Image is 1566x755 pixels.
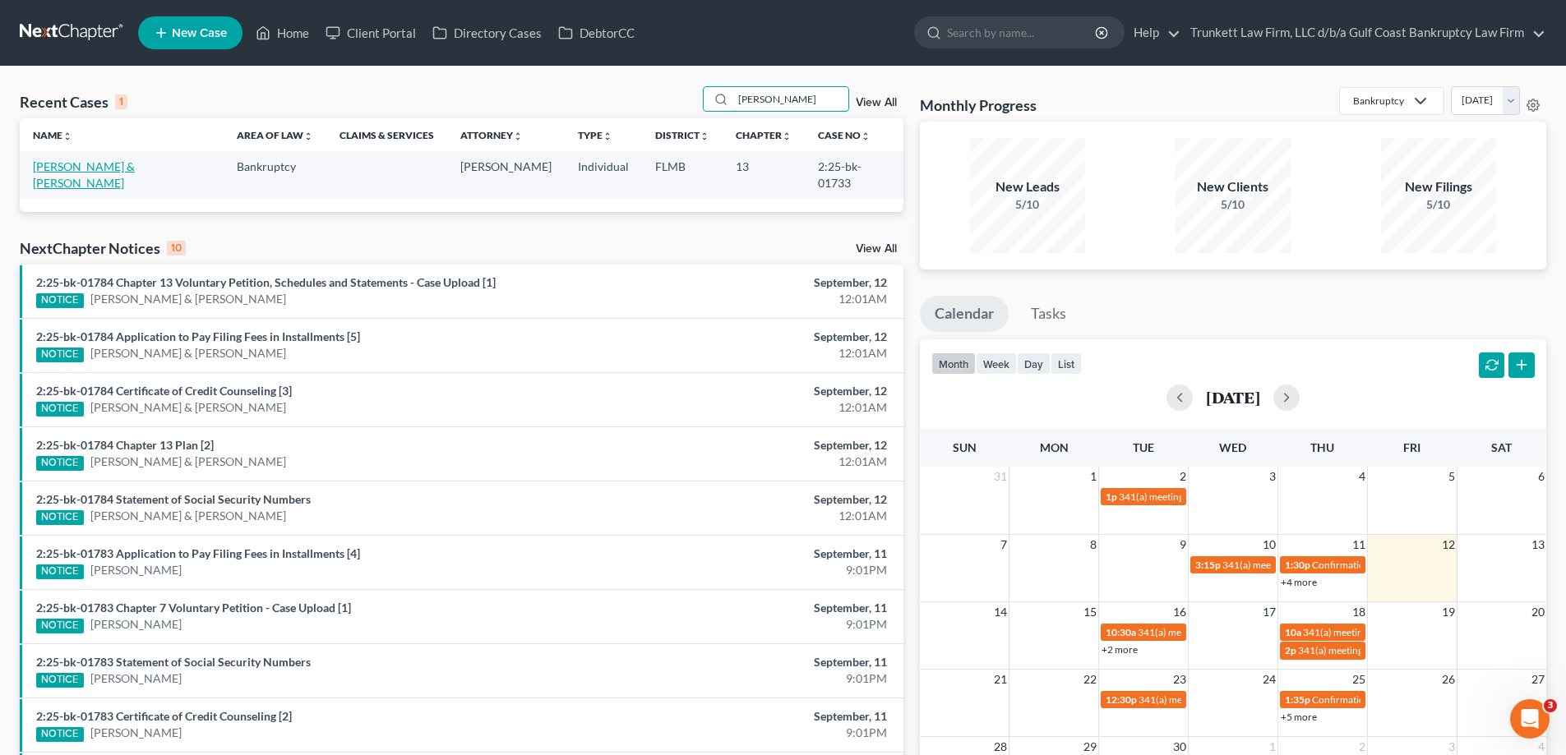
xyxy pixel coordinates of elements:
a: Trunkett Law Firm, LLC d/b/a Gulf Coast Bankruptcy Law Firm [1182,18,1545,48]
span: Confirmation hearing for [PERSON_NAME] [1312,559,1499,571]
div: 12:01AM [614,291,887,307]
a: Districtunfold_more [655,129,709,141]
h3: Monthly Progress [920,95,1037,115]
a: [PERSON_NAME] & [PERSON_NAME] [90,345,286,361]
div: September, 11 [614,654,887,670]
span: 20 [1530,602,1546,622]
a: [PERSON_NAME] & [PERSON_NAME] [33,159,135,190]
a: Chapterunfold_more [736,129,792,141]
a: 2:25-bk-01783 Chapter 7 Voluntary Petition - Case Upload [1] [36,601,351,615]
span: 8 [1088,535,1098,555]
a: [PERSON_NAME] [90,616,182,633]
span: 1 [1088,467,1098,486]
a: 2:25-bk-01784 Statement of Social Security Numbers [36,492,311,506]
span: Sat [1491,440,1512,454]
a: 2:25-bk-01783 Application to Pay Filing Fees in Installments [4] [36,546,360,560]
span: 11 [1351,535,1367,555]
div: 12:01AM [614,453,887,470]
td: FLMB [642,151,723,198]
span: 22 [1082,670,1098,689]
iframe: Intercom live chat [1510,699,1550,739]
span: Sun [953,440,977,454]
div: NOTICE [36,456,84,471]
span: 6 [1536,467,1546,486]
div: 9:01PM [614,670,887,687]
div: 9:01PM [614,562,887,578]
td: Individual [565,151,642,198]
span: 341(a) meeting for [PERSON_NAME] [1222,559,1381,571]
a: DebtorCC [550,18,643,48]
button: month [931,352,976,375]
td: Bankruptcy [224,151,326,198]
span: New Case [172,27,227,39]
a: Calendar [920,296,1009,332]
span: 15 [1082,602,1098,622]
span: 1p [1106,490,1117,503]
div: NOTICE [36,619,84,633]
input: Search by name... [733,87,848,111]
span: Confirmation Hearing for [PERSON_NAME] [1312,693,1500,706]
a: 2:25-bk-01784 Certificate of Credit Counseling [3] [36,384,292,398]
span: 3:15p [1195,559,1221,571]
span: 341(a) meeting for [PERSON_NAME] [1138,626,1296,638]
span: 21 [992,670,1009,689]
span: 27 [1530,670,1546,689]
span: 5 [1447,467,1457,486]
span: 18 [1351,602,1367,622]
span: 12:30p [1106,693,1137,706]
div: NextChapter Notices [20,238,186,258]
div: September, 12 [614,329,887,345]
a: View All [856,243,897,255]
input: Search by name... [947,17,1097,48]
a: [PERSON_NAME] [90,725,182,741]
div: 1 [115,94,127,109]
a: [PERSON_NAME] [90,562,182,578]
a: Area of Lawunfold_more [237,129,313,141]
div: NOTICE [36,348,84,362]
span: 1:35p [1285,693,1310,706]
span: Mon [1040,440,1069,454]
th: Claims & Services [326,118,447,151]
div: Bankruptcy [1353,94,1404,108]
span: 341(a) meeting for [PERSON_NAME] & [PERSON_NAME] [1119,490,1365,503]
a: 2:25-bk-01784 Application to Pay Filing Fees in Installments [5] [36,329,360,343]
span: Wed [1219,440,1246,454]
h2: [DATE] [1206,389,1260,406]
div: 12:01AM [614,345,887,361]
span: 12 [1440,535,1457,555]
button: week [976,352,1017,375]
span: 14 [992,602,1009,622]
a: Case Nounfold_more [818,129,871,141]
div: 10 [167,241,186,256]
span: 9 [1178,535,1188,555]
a: Directory Cases [424,18,550,48]
i: unfold_more [603,131,612,141]
span: 2p [1285,644,1296,656]
div: 5/10 [970,196,1085,213]
div: New Clients [1176,177,1291,196]
span: 7 [999,535,1009,555]
div: New Filings [1381,177,1496,196]
div: NOTICE [36,564,84,579]
span: 24 [1261,670,1277,689]
span: 3 [1544,699,1557,712]
div: 12:01AM [614,508,887,524]
a: 2:25-bk-01784 Chapter 13 Voluntary Petition, Schedules and Statements - Case Upload [1] [36,275,496,289]
span: 1:30p [1285,559,1310,571]
a: [PERSON_NAME] & [PERSON_NAME] [90,508,286,524]
span: Fri [1403,440,1420,454]
a: Tasks [1016,296,1081,332]
a: +5 more [1281,711,1317,723]
span: 19 [1440,602,1457,622]
div: 9:01PM [614,725,887,741]
i: unfold_more [782,131,792,141]
span: Thu [1310,440,1334,454]
a: +4 more [1281,576,1317,588]
td: 13 [723,151,805,198]
a: 2:25-bk-01783 Statement of Social Security Numbers [36,655,311,669]
span: 10a [1285,626,1301,638]
span: 4 [1357,467,1367,486]
a: [PERSON_NAME] [90,670,182,687]
td: 2:25-bk-01733 [805,151,903,198]
button: day [1017,352,1051,375]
